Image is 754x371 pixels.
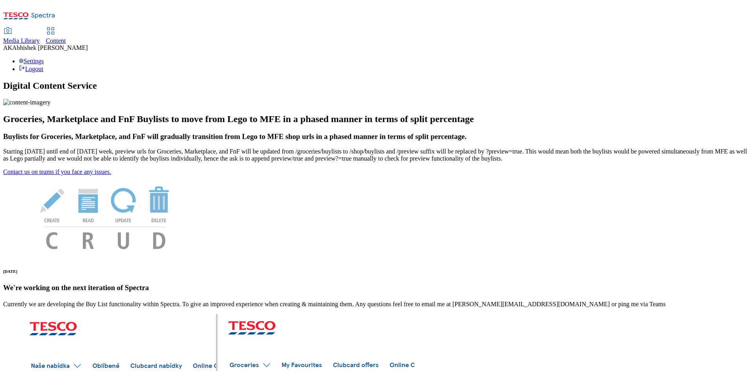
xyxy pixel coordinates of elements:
[46,28,66,44] a: Content
[3,168,111,175] a: Contact us on teams if you face any issues.
[3,132,751,141] h3: Buylists for Groceries, Marketplace, and FnF will gradually transition from Lego to MFE shop urls...
[12,44,88,51] span: Abhishek [PERSON_NAME]
[3,44,12,51] span: AK
[3,80,751,91] h1: Digital Content Service
[3,301,751,308] p: Currently we are developing the Buy List functionality within Spectra. To give an improved experi...
[3,99,51,106] img: content-imagery
[3,28,40,44] a: Media Library
[3,175,207,258] img: News Image
[3,283,751,292] h3: We're working on the next iteration of Spectra
[19,58,44,64] a: Settings
[3,114,751,124] h2: Groceries, Marketplace and FnF Buylists to move from Lego to MFE in a phased manner in terms of s...
[3,148,751,162] p: Starting [DATE] until end of [DATE] week, preview urls for Groceries, Marketplace, and FnF will b...
[3,269,751,274] h6: [DATE]
[19,66,43,72] a: Logout
[46,37,66,44] span: Content
[3,37,40,44] span: Media Library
